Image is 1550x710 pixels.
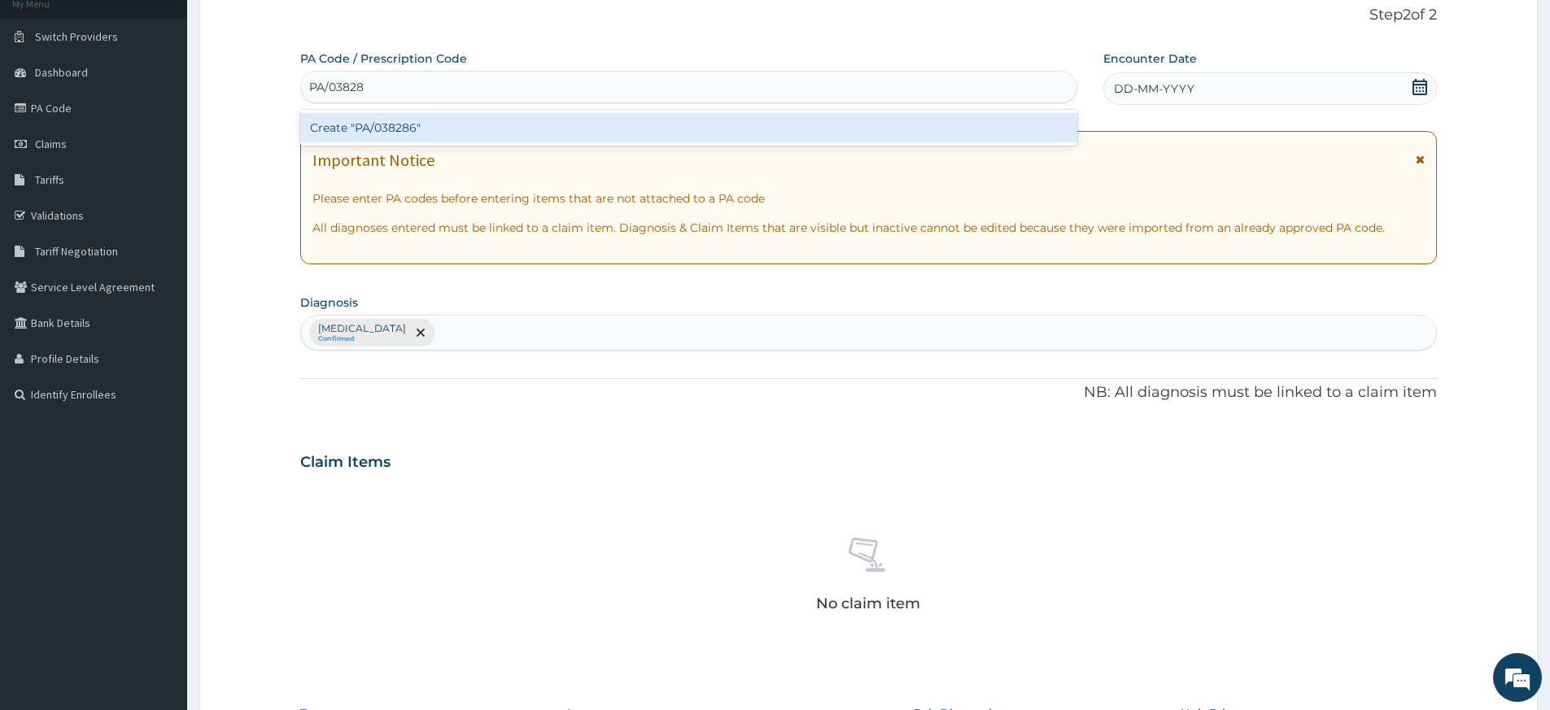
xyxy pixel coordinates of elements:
[312,190,1425,207] p: Please enter PA codes before entering items that are not attached to a PA code
[300,7,1437,24] p: Step 2 of 2
[816,595,920,612] p: No claim item
[35,172,64,187] span: Tariffs
[85,91,273,112] div: Chat with us now
[35,29,118,44] span: Switch Providers
[312,151,434,169] h1: Important Notice
[35,65,88,80] span: Dashboard
[1114,81,1194,97] span: DD-MM-YYYY
[30,81,66,122] img: d_794563401_company_1708531726252_794563401
[1103,50,1197,67] label: Encounter Date
[300,382,1437,403] p: NB: All diagnosis must be linked to a claim item
[8,444,310,501] textarea: Type your message and hit 'Enter'
[300,50,467,67] label: PA Code / Prescription Code
[267,8,306,47] div: Minimize live chat window
[300,294,358,311] label: Diagnosis
[35,244,118,259] span: Tariff Negotiation
[312,220,1425,236] p: All diagnoses entered must be linked to a claim item. Diagnosis & Claim Items that are visible bu...
[300,113,1077,142] div: Create "PA/038286"
[94,205,225,369] span: We're online!
[35,137,67,151] span: Claims
[300,454,391,472] h3: Claim Items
